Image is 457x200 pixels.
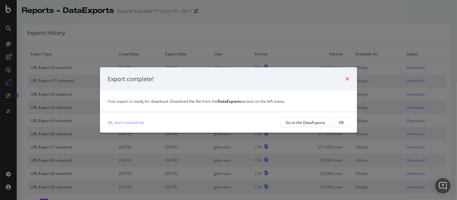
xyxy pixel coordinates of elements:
[286,120,325,125] div: Go to the DataExports
[345,75,349,83] div: times
[218,99,241,104] strong: DataExports
[108,75,154,83] div: Export complete!
[339,120,344,125] div: OK
[108,99,349,104] div: Your export is ready for download. Download the file from the
[333,117,349,128] button: OK
[100,67,357,133] div: modal
[218,99,285,104] span: section on the left menu.
[280,117,331,128] button: Go to the DataExports
[108,119,144,126] a: Ok, don't remind me
[435,178,451,194] div: Open Intercom Messenger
